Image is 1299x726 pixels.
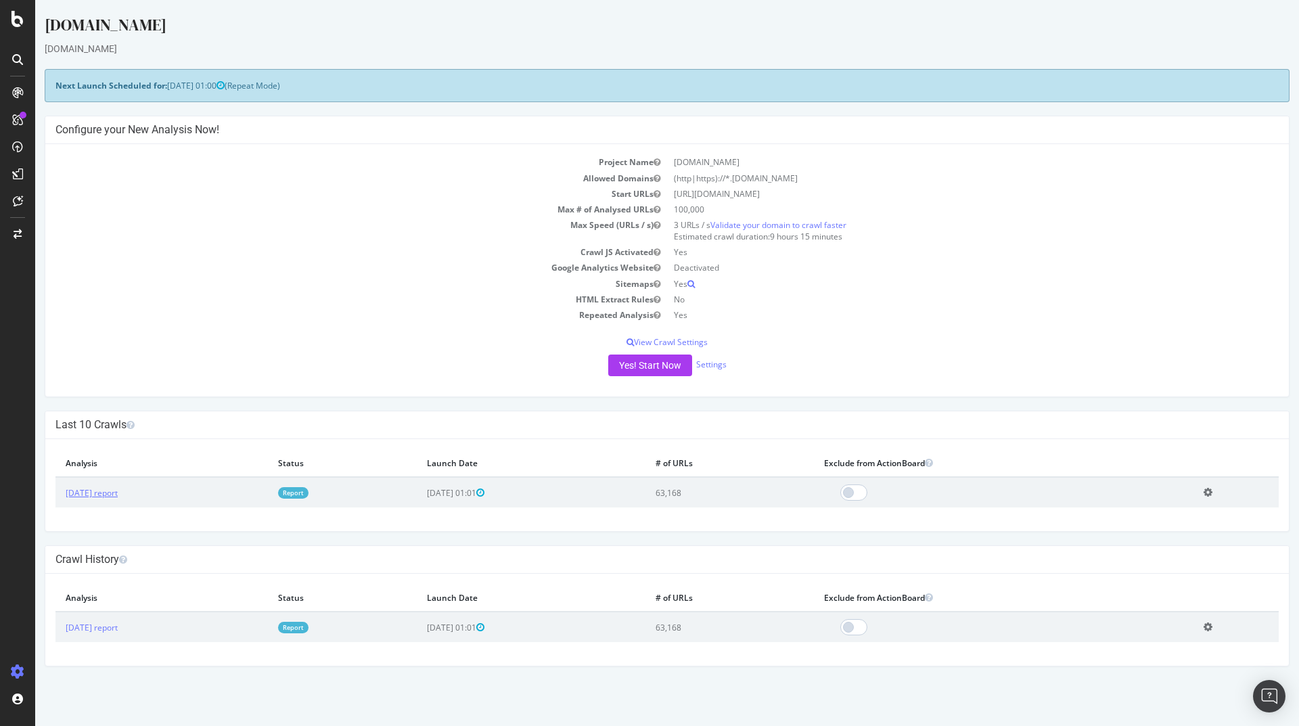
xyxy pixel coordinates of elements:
h4: Last 10 Crawls [20,418,1244,432]
td: 3 URLs / s Estimated crawl duration: [632,217,1244,244]
button: Yes! Start Now [573,355,657,376]
td: Repeated Analysis [20,307,632,323]
td: Deactivated [632,260,1244,275]
span: 9 hours 15 minutes [735,231,807,242]
td: Yes [632,307,1244,323]
td: 63,168 [610,612,779,642]
td: Google Analytics Website [20,260,632,275]
td: Start URLs [20,186,632,202]
td: Project Name [20,154,632,170]
th: Exclude from ActionBoard [779,584,1158,612]
div: [DOMAIN_NAME] [9,42,1254,55]
span: [DATE] 01:01 [392,487,449,499]
td: Allowed Domains [20,171,632,186]
a: [DATE] report [30,622,83,633]
strong: Next Launch Scheduled for: [20,80,132,91]
td: [DOMAIN_NAME] [632,154,1244,170]
th: Analysis [20,584,233,612]
div: [DOMAIN_NAME] [9,14,1254,42]
th: Launch Date [382,584,610,612]
td: Yes [632,244,1244,260]
a: [DATE] report [30,487,83,499]
p: View Crawl Settings [20,336,1244,348]
td: 63,168 [610,477,779,507]
th: # of URLs [610,449,779,477]
span: [DATE] 01:00 [132,80,189,91]
th: Launch Date [382,449,610,477]
td: Sitemaps [20,276,632,292]
td: Crawl JS Activated [20,244,632,260]
td: Yes [632,276,1244,292]
th: Analysis [20,449,233,477]
td: No [632,292,1244,307]
a: Report [243,622,273,633]
a: Validate your domain to crawl faster [675,219,811,231]
td: Max Speed (URLs / s) [20,217,632,244]
td: HTML Extract Rules [20,292,632,307]
td: [URL][DOMAIN_NAME] [632,186,1244,202]
div: (Repeat Mode) [9,69,1254,102]
th: Exclude from ActionBoard [779,449,1158,477]
span: [DATE] 01:01 [392,622,449,633]
td: 100,000 [632,202,1244,217]
th: Status [233,584,382,612]
div: Open Intercom Messenger [1253,680,1285,712]
a: Report [243,487,273,499]
td: (http|https)://*.[DOMAIN_NAME] [632,171,1244,186]
td: Max # of Analysed URLs [20,202,632,217]
th: # of URLs [610,584,779,612]
h4: Configure your New Analysis Now! [20,123,1244,137]
th: Status [233,449,382,477]
h4: Crawl History [20,553,1244,566]
a: Settings [661,359,691,370]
